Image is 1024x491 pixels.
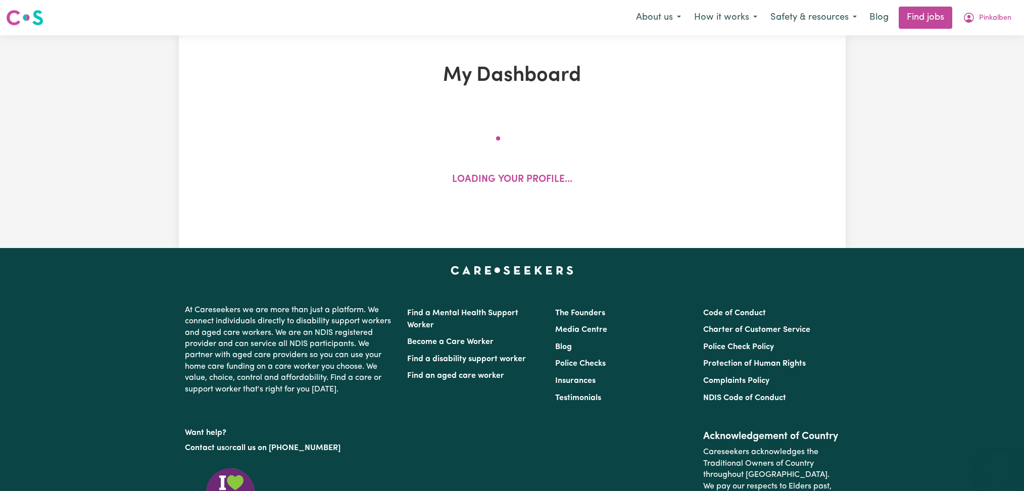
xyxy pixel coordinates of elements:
[555,326,607,334] a: Media Centre
[703,394,786,402] a: NDIS Code of Conduct
[232,444,340,452] a: call us on [PHONE_NUMBER]
[452,173,572,187] p: Loading your profile...
[703,360,806,368] a: Protection of Human Rights
[979,13,1011,24] span: Pinkalben
[185,301,395,399] p: At Careseekers we are more than just a platform. We connect individuals directly to disability su...
[956,7,1018,28] button: My Account
[984,451,1016,483] iframe: Button to launch messaging window
[703,430,839,443] h2: Acknowledgement of Country
[407,355,526,363] a: Find a disability support worker
[407,309,518,329] a: Find a Mental Health Support Worker
[555,343,572,351] a: Blog
[407,338,494,346] a: Become a Care Worker
[185,444,225,452] a: Contact us
[899,7,952,29] a: Find jobs
[555,377,596,385] a: Insurances
[555,394,601,402] a: Testimonials
[703,343,774,351] a: Police Check Policy
[185,423,395,438] p: Want help?
[703,377,769,385] a: Complaints Policy
[764,7,863,28] button: Safety & resources
[703,326,810,334] a: Charter of Customer Service
[185,438,395,458] p: or
[863,7,895,29] a: Blog
[296,64,728,88] h1: My Dashboard
[6,6,43,29] a: Careseekers logo
[407,372,504,380] a: Find an aged care worker
[555,360,606,368] a: Police Checks
[688,7,764,28] button: How it works
[6,9,43,27] img: Careseekers logo
[629,7,688,28] button: About us
[703,309,766,317] a: Code of Conduct
[451,266,573,274] a: Careseekers home page
[555,309,605,317] a: The Founders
